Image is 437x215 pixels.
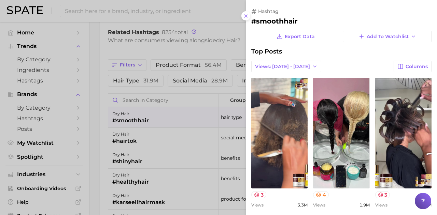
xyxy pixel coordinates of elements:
span: Export Data [285,34,315,40]
span: Columns [406,64,428,70]
h2: #smoothhair [251,17,432,25]
span: 3.3m [297,202,308,208]
span: 1.9m [360,202,370,208]
span: Views [375,202,387,208]
button: Add to Watchlist [343,31,432,42]
span: Top Posts [251,48,282,55]
button: 3 [375,191,390,198]
button: Columns [394,61,432,72]
span: Add to Watchlist [367,34,409,40]
button: 4 [313,191,329,198]
span: Views [251,202,264,208]
span: hashtag [258,8,279,14]
span: Views: [DATE] - [DATE] [255,64,310,70]
span: Views [313,202,325,208]
button: Export Data [275,31,316,42]
button: Views: [DATE] - [DATE] [251,61,321,72]
button: 3 [251,191,266,198]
